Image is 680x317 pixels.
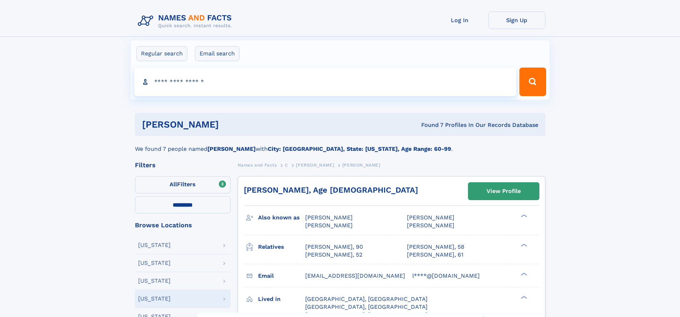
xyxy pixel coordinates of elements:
[305,214,353,221] span: [PERSON_NAME]
[407,222,454,229] span: [PERSON_NAME]
[305,222,353,229] span: [PERSON_NAME]
[258,270,305,282] h3: Email
[305,296,428,302] span: [GEOGRAPHIC_DATA], [GEOGRAPHIC_DATA]
[305,303,428,310] span: [GEOGRAPHIC_DATA], [GEOGRAPHIC_DATA]
[135,11,238,31] img: Logo Names and Facts
[487,183,521,199] div: View Profile
[268,145,451,152] b: City: [GEOGRAPHIC_DATA], State: [US_STATE], Age Range: 60-99
[135,162,231,168] div: Filters
[305,272,405,279] span: [EMAIL_ADDRESS][DOMAIN_NAME]
[296,160,334,169] a: [PERSON_NAME]
[296,163,334,168] span: [PERSON_NAME]
[138,296,171,302] div: [US_STATE]
[407,214,454,221] span: [PERSON_NAME]
[170,181,177,188] span: All
[244,185,418,194] a: [PERSON_NAME], Age [DEMOGRAPHIC_DATA]
[135,136,545,153] div: We found 7 people named with .
[138,278,171,284] div: [US_STATE]
[519,295,528,299] div: ❯
[195,46,240,61] label: Email search
[519,243,528,247] div: ❯
[138,242,171,248] div: [US_STATE]
[258,212,305,224] h3: Also known as
[134,68,517,96] input: search input
[258,293,305,305] h3: Lived in
[407,251,463,259] a: [PERSON_NAME], 61
[285,160,288,169] a: C
[305,251,362,259] a: [PERSON_NAME], 52
[138,260,171,266] div: [US_STATE]
[136,46,187,61] label: Regular search
[519,214,528,218] div: ❯
[238,160,277,169] a: Names and Facts
[431,11,488,29] a: Log In
[135,176,231,193] label: Filters
[285,163,288,168] span: C
[342,163,381,168] span: [PERSON_NAME]
[488,11,545,29] a: Sign Up
[258,241,305,253] h3: Relatives
[320,121,538,129] div: Found 7 Profiles In Our Records Database
[135,222,231,228] div: Browse Locations
[519,272,528,276] div: ❯
[468,183,539,200] a: View Profile
[305,243,363,251] a: [PERSON_NAME], 90
[519,68,546,96] button: Search Button
[142,120,320,129] h1: [PERSON_NAME]
[407,243,464,251] a: [PERSON_NAME], 58
[207,145,256,152] b: [PERSON_NAME]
